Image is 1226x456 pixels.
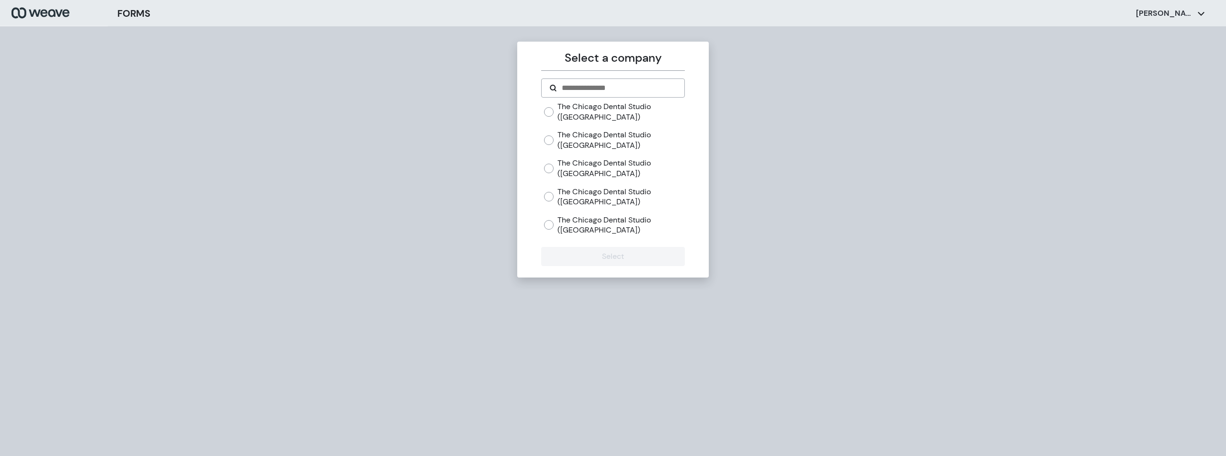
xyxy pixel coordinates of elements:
[557,187,684,207] label: The Chicago Dental Studio ([GEOGRAPHIC_DATA])
[557,101,684,122] label: The Chicago Dental Studio ([GEOGRAPHIC_DATA])
[557,130,684,150] label: The Chicago Dental Studio ([GEOGRAPHIC_DATA])
[541,247,684,266] button: Select
[557,158,684,178] label: The Chicago Dental Studio ([GEOGRAPHIC_DATA])
[561,82,676,94] input: Search
[541,49,684,67] p: Select a company
[117,6,150,21] h3: FORMS
[557,215,684,235] label: The Chicago Dental Studio ([GEOGRAPHIC_DATA])
[1136,8,1193,19] p: [PERSON_NAME]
